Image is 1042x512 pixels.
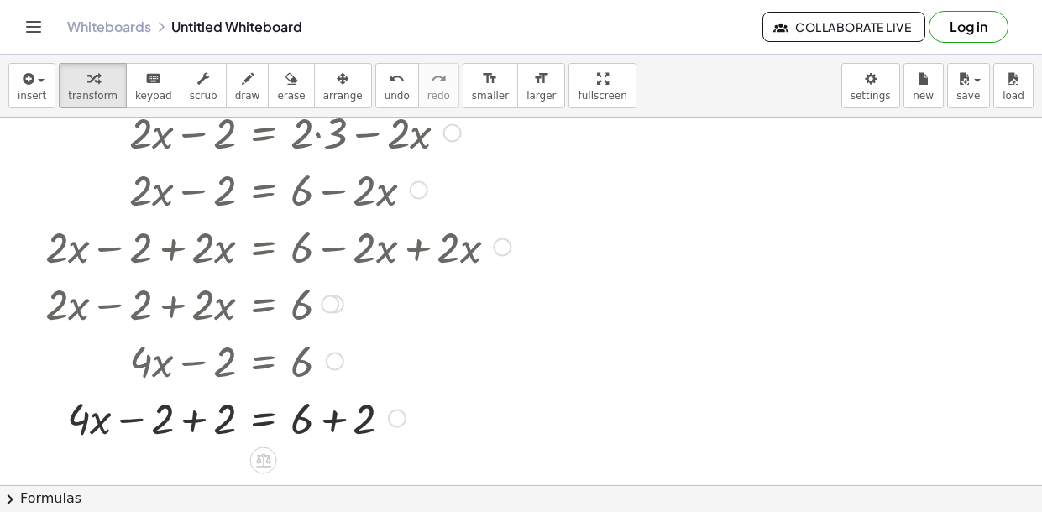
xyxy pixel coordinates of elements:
[268,63,314,108] button: erase
[323,90,363,102] span: arrange
[777,19,911,34] span: Collaborate Live
[427,90,450,102] span: redo
[314,63,372,108] button: arrange
[418,63,459,108] button: redoredo
[181,63,227,108] button: scrub
[226,63,270,108] button: draw
[568,63,636,108] button: fullscreen
[517,63,565,108] button: format_sizelarger
[929,11,1008,43] button: Log in
[913,90,934,102] span: new
[578,90,626,102] span: fullscreen
[375,63,419,108] button: undoundo
[526,90,556,102] span: larger
[385,90,410,102] span: undo
[135,90,172,102] span: keypad
[947,63,990,108] button: save
[67,18,151,35] a: Whiteboards
[482,69,498,89] i: format_size
[235,90,260,102] span: draw
[250,447,277,473] div: Apply the same math to both sides of the equation
[431,69,447,89] i: redo
[903,63,944,108] button: new
[68,90,118,102] span: transform
[190,90,217,102] span: scrub
[8,63,55,108] button: insert
[993,63,1034,108] button: load
[762,12,925,42] button: Collaborate Live
[851,90,891,102] span: settings
[145,69,161,89] i: keyboard
[463,63,518,108] button: format_sizesmaller
[59,63,127,108] button: transform
[1003,90,1024,102] span: load
[126,63,181,108] button: keyboardkeypad
[472,90,509,102] span: smaller
[956,90,980,102] span: save
[389,69,405,89] i: undo
[18,90,46,102] span: insert
[20,13,47,40] button: Toggle navigation
[277,90,305,102] span: erase
[841,63,900,108] button: settings
[533,69,549,89] i: format_size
